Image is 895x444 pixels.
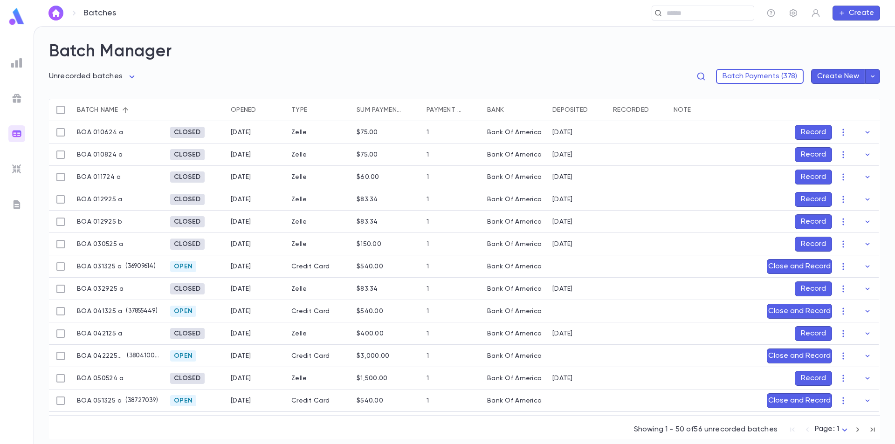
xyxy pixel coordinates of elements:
div: 1 [427,173,429,181]
span: Unrecorded batches [49,73,123,80]
div: Credit Card [287,345,352,367]
div: Unrecorded batches [49,69,138,84]
div: Zelle [287,322,352,345]
span: Closed [170,129,205,136]
span: Closed [170,173,205,181]
div: Closed 1/29/2025 [170,216,205,227]
div: Zelle [287,211,352,233]
div: 3/13/2025 [231,263,251,270]
button: Record [795,214,832,229]
div: Closed 5/5/2024 [170,373,205,384]
span: Open [170,263,196,270]
div: 4/24/2025 [231,330,251,337]
div: 1 [427,240,429,248]
div: Payment qty [427,99,463,121]
img: home_white.a664292cf8c1dea59945f0da9f25487c.svg [50,9,62,17]
img: reports_grey.c525e4749d1bce6a11f5fe2a8de1b229.svg [11,57,22,68]
button: Record [795,371,832,386]
div: Deposited [552,99,588,121]
div: $83.34 [357,218,378,225]
div: Payment qty [422,99,482,121]
div: Bank Of America [487,397,542,404]
div: $83.34 [357,196,378,203]
div: 1 [427,218,429,225]
img: logo [7,7,26,26]
div: 4/24/2025 [231,375,251,382]
span: Open [170,397,196,404]
p: ( 38727039 ) [122,396,158,405]
p: BOA 030525 a [77,240,123,248]
p: Showing 1 - 50 of 56 unrecorded batches [634,425,778,434]
div: 5/5/2024 [552,375,573,382]
div: Zelle [287,188,352,211]
div: Bank Of America [487,218,542,225]
div: Sum payments [352,99,422,121]
div: Zelle [287,166,352,188]
span: Closed [170,285,205,293]
div: 4/24/2025 [231,240,251,248]
span: Page: 1 [815,425,839,433]
div: Bank Of America [487,330,542,337]
p: ( 38041004 ) [123,351,161,361]
div: 1 [427,397,429,404]
div: Zelle [287,143,352,166]
div: Batch name [72,99,165,121]
button: Sort [504,102,519,117]
div: Bank Of America [487,285,542,293]
div: Type [287,99,352,121]
div: Zelle [287,278,352,300]
span: Closed [170,330,205,337]
div: Type [291,99,307,121]
p: BOA 012925 b [77,218,122,225]
button: Sort [649,102,664,117]
button: Record [795,237,832,252]
div: $540.00 [357,397,383,404]
p: ( 36909614 ) [122,262,155,271]
div: 3/5/2025 [552,240,573,248]
div: $60.00 [357,173,379,181]
div: Closed 3/29/2025 [170,283,205,294]
span: Closed [170,196,205,203]
div: $540.00 [357,307,383,315]
button: Batch Payments (378) [716,69,804,84]
div: $75.00 [357,151,378,158]
div: Recorded [608,99,669,121]
div: Closed 1/6/2024 [170,127,205,138]
button: Sort [402,102,417,117]
p: BOA 011724 a [77,173,121,181]
div: Bank Of America [487,263,542,270]
div: 1 [427,285,429,293]
div: 4/24/2025 [231,173,251,181]
div: 1 [427,307,429,315]
div: Zelle [287,367,352,389]
button: Sort [691,102,706,117]
div: Closed 1/8/2024 [170,149,205,160]
p: BOA 042125 a [77,330,122,337]
div: 1/29/2025 [552,218,573,225]
div: Zelle [287,121,352,143]
div: 4/24/2025 [231,196,251,203]
div: Zelle [287,233,352,255]
div: Recorded [613,99,649,121]
img: campaigns_grey.99e729a5f7ee94e3726e6486bddda8f1.svg [11,93,22,104]
button: Close and Record [767,259,832,274]
div: 4/13/2025 [231,307,251,315]
div: Sum payments [357,99,402,121]
div: Zelle [287,412,352,434]
div: 1 [427,151,429,158]
p: BOA 042225 a [77,352,123,360]
div: Bank Of America [487,151,542,158]
div: 1 [427,330,429,337]
img: batches_gradient.0a22e14384a92aa4cd678275c0c39cc4.svg [11,128,22,139]
div: 4/22/2025 [231,352,251,360]
div: Closed 1/17/2024 [170,171,205,183]
button: Sort [256,102,271,117]
div: $3,000.00 [357,352,390,360]
div: Bank Of America [487,173,542,181]
button: Close and Record [767,393,832,408]
div: Bank Of America [487,375,542,382]
div: Bank Of America [487,129,542,136]
div: Closed 1/29/2025 [170,194,205,205]
div: Credit Card [287,255,352,278]
div: Note [669,99,762,121]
